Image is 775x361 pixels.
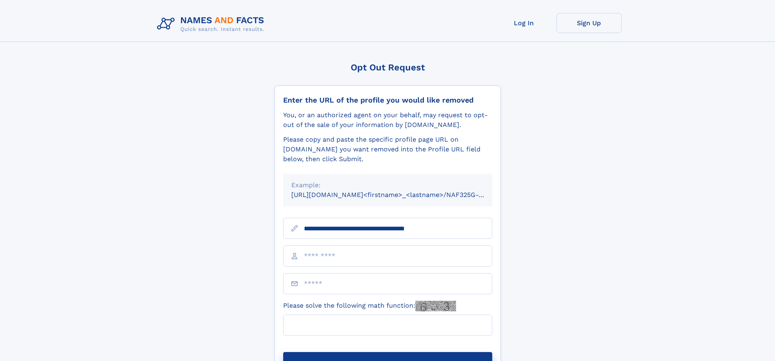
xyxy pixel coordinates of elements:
small: [URL][DOMAIN_NAME]<firstname>_<lastname>/NAF325G-xxxxxxxx [291,191,508,199]
a: Sign Up [557,13,622,33]
div: Example: [291,180,484,190]
div: You, or an authorized agent on your behalf, may request to opt-out of the sale of your informatio... [283,110,492,130]
div: Enter the URL of the profile you would like removed [283,96,492,105]
div: Opt Out Request [275,62,501,72]
label: Please solve the following math function: [283,301,456,311]
div: Please copy and paste the specific profile page URL on [DOMAIN_NAME] you want removed into the Pr... [283,135,492,164]
a: Log In [491,13,557,33]
img: Logo Names and Facts [154,13,271,35]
